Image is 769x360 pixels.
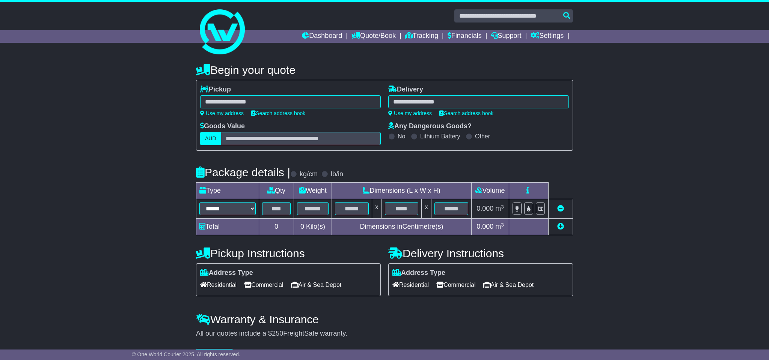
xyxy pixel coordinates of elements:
td: Dimensions in Centimetre(s) [332,219,471,235]
label: lb/in [331,170,343,178]
label: Address Type [392,269,445,277]
sup: 3 [501,222,504,228]
a: Search address book [439,110,493,116]
label: Lithium Battery [420,133,460,140]
a: Support [491,30,522,43]
a: Use my address [388,110,432,116]
h4: Pickup Instructions [196,247,381,259]
td: Dimensions (L x W x H) [332,183,471,199]
span: 250 [272,330,283,337]
td: Weight [294,183,332,199]
span: Air & Sea Depot [483,279,534,291]
h4: Package details | [196,166,290,178]
span: Commercial [244,279,283,291]
td: x [372,199,381,219]
h4: Begin your quote [196,64,573,76]
td: x [422,199,431,219]
td: Kilo(s) [294,219,332,235]
td: 0 [259,219,294,235]
span: 0.000 [476,205,493,212]
td: Volume [471,183,509,199]
label: AUD [200,132,221,145]
a: Settings [531,30,564,43]
span: 0 [300,223,304,230]
label: Any Dangerous Goods? [388,122,472,130]
label: Pickup [200,85,231,94]
a: Remove this item [557,205,564,212]
h4: Delivery Instructions [388,247,573,259]
a: Tracking [405,30,438,43]
span: © One World Courier 2025. All rights reserved. [132,351,240,357]
sup: 3 [501,204,504,210]
span: Commercial [436,279,475,291]
span: 0.000 [476,223,493,230]
label: Goods Value [200,122,245,130]
a: Add new item [557,223,564,230]
label: Delivery [388,85,423,94]
a: Search address book [251,110,305,116]
td: Total [196,219,259,235]
a: Quote/Book [351,30,396,43]
div: All our quotes include a $ FreightSafe warranty. [196,330,573,338]
h4: Warranty & Insurance [196,313,573,325]
td: Type [196,183,259,199]
label: No [398,133,405,140]
a: Financials [448,30,482,43]
span: m [495,205,504,212]
span: Residential [200,279,237,291]
label: kg/cm [300,170,318,178]
span: Residential [392,279,429,291]
label: Address Type [200,269,253,277]
a: Dashboard [302,30,342,43]
a: Use my address [200,110,244,116]
span: Air & Sea Depot [291,279,342,291]
td: Qty [259,183,294,199]
span: m [495,223,504,230]
label: Other [475,133,490,140]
